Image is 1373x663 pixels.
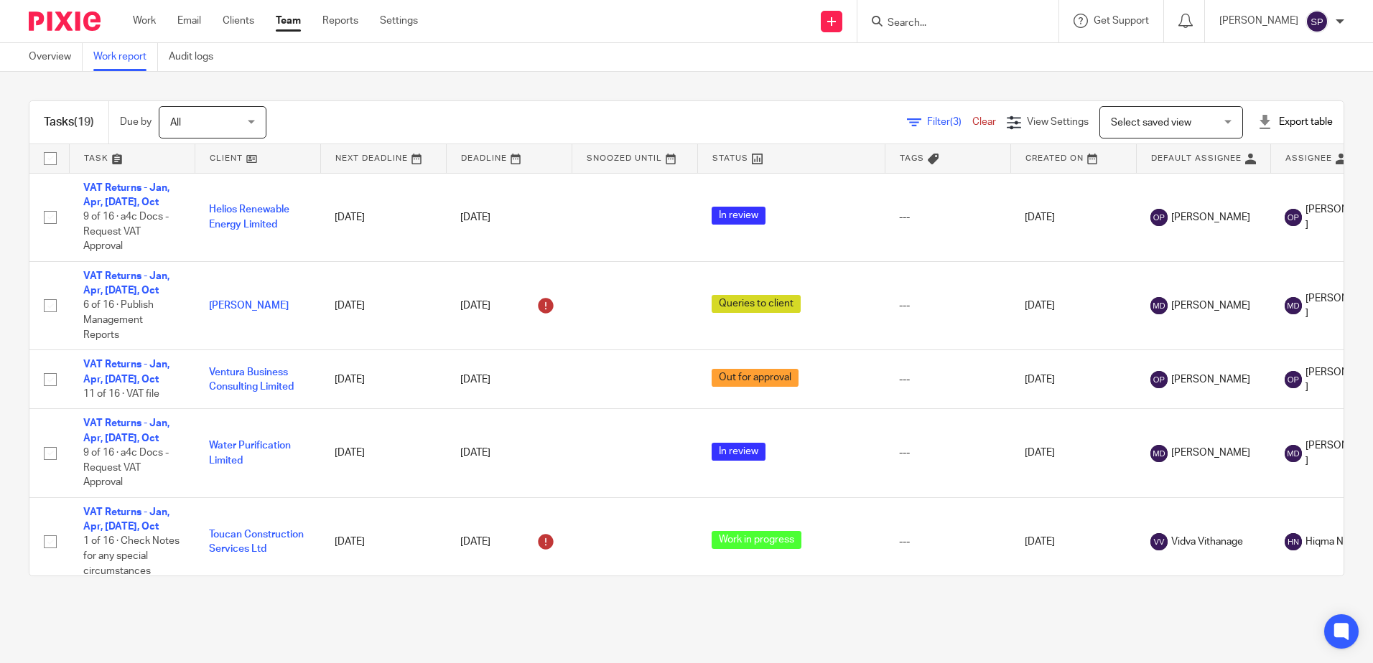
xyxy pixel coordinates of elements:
[120,115,152,129] p: Due by
[1150,297,1168,314] img: svg%3E
[899,298,996,313] div: ---
[900,154,924,162] span: Tags
[1171,210,1250,225] span: [PERSON_NAME]
[320,261,446,349] td: [DATE]
[712,369,799,387] span: Out for approval
[1150,371,1168,388] img: svg%3E
[83,301,154,340] span: 6 of 16 · Publish Management Reports
[209,530,304,554] a: Toucan Construction Services Ltd
[1305,10,1328,33] img: svg%3E
[320,350,446,409] td: [DATE]
[712,207,765,225] span: In review
[1171,298,1250,313] span: [PERSON_NAME]
[1010,261,1136,349] td: [DATE]
[83,418,169,443] a: VAT Returns - Jan, Apr, [DATE], Oct
[460,294,557,317] div: [DATE]
[29,43,83,71] a: Overview
[322,14,358,28] a: Reports
[1257,115,1333,129] div: Export table
[380,14,418,28] a: Settings
[1285,533,1302,550] img: svg%3E
[712,295,801,313] span: Queries to client
[320,497,446,586] td: [DATE]
[320,173,446,261] td: [DATE]
[1305,535,1367,549] span: Hiqma Noorul
[169,43,224,71] a: Audit logs
[83,389,159,399] span: 11 of 16 · VAT file
[950,117,962,127] span: (3)
[320,409,446,497] td: [DATE]
[83,507,169,532] a: VAT Returns - Jan, Apr, [DATE], Oct
[209,367,294,392] a: Ventura Business Consulting Limited
[83,537,180,576] span: 1 of 16 · Check Notes for any special circumstances
[886,17,1015,30] input: Search
[1150,209,1168,226] img: svg%3E
[1171,535,1243,549] span: Vidva Vithanage
[209,301,289,311] a: [PERSON_NAME]
[93,43,158,71] a: Work report
[460,530,557,553] div: [DATE]
[899,372,996,387] div: ---
[1171,446,1250,460] span: [PERSON_NAME]
[1150,533,1168,550] img: svg%3E
[1285,371,1302,388] img: svg%3E
[177,14,201,28] a: Email
[972,117,996,127] a: Clear
[276,14,301,28] a: Team
[223,14,254,28] a: Clients
[29,11,101,31] img: Pixie
[899,446,996,460] div: ---
[133,14,156,28] a: Work
[1094,16,1149,26] span: Get Support
[83,212,169,251] span: 9 of 16 · a4c Docs - Request VAT Approval
[460,210,557,225] div: [DATE]
[1027,117,1089,127] span: View Settings
[460,372,557,387] div: [DATE]
[1219,14,1298,28] p: [PERSON_NAME]
[712,443,765,461] span: In review
[1285,297,1302,314] img: svg%3E
[1150,445,1168,462] img: svg%3E
[899,210,996,225] div: ---
[209,441,291,465] a: Water Purification Limited
[1171,372,1250,387] span: [PERSON_NAME]
[83,271,169,296] a: VAT Returns - Jan, Apr, [DATE], Oct
[1010,350,1136,409] td: [DATE]
[1285,209,1302,226] img: svg%3E
[74,116,94,128] span: (19)
[83,183,169,207] a: VAT Returns - Jan, Apr, [DATE], Oct
[83,448,169,487] span: 9 of 16 · a4c Docs - Request VAT Approval
[1010,173,1136,261] td: [DATE]
[460,446,557,460] div: [DATE]
[44,115,94,130] h1: Tasks
[1111,118,1191,128] span: Select saved view
[170,118,181,128] span: All
[83,359,169,384] a: VAT Returns - Jan, Apr, [DATE], Oct
[1285,445,1302,462] img: svg%3E
[899,535,996,549] div: ---
[1010,497,1136,586] td: [DATE]
[1010,409,1136,497] td: [DATE]
[209,204,289,229] a: Helios Renewable Energy Limited
[712,531,801,549] span: Work in progress
[927,117,972,127] span: Filter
